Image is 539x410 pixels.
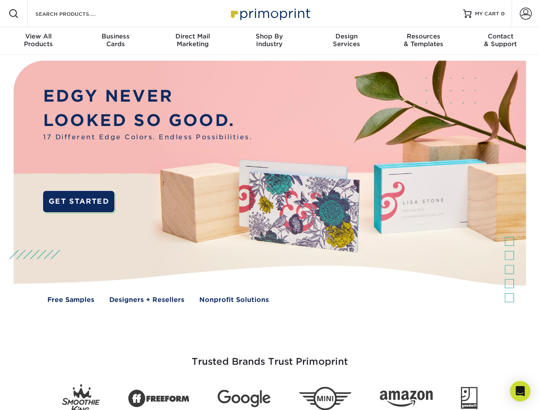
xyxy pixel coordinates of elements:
div: Open Intercom Messenger [510,381,530,401]
a: Contact& Support [462,27,539,55]
span: 0 [501,11,505,17]
span: Shop By [231,32,308,40]
div: Cards [77,32,154,48]
p: EDGY NEVER [43,84,252,108]
a: Designers + Resellers [109,295,184,305]
a: Direct MailMarketing [154,27,231,55]
a: GET STARTED [43,191,114,212]
span: Direct Mail [154,32,231,40]
a: DesignServices [308,27,385,55]
span: 17 Different Edge Colors. Endless Possibilities. [43,132,252,142]
div: & Support [462,32,539,48]
a: Nonprofit Solutions [199,295,269,305]
img: Goodwill [461,387,478,410]
img: Amazon [380,391,433,407]
h3: Trusted Brands Trust Primoprint [20,336,519,378]
span: MY CART [475,10,499,18]
span: Contact [462,32,539,40]
span: Resources [385,32,462,40]
a: Shop ByIndustry [231,27,308,55]
a: BusinessCards [77,27,154,55]
input: SEARCH PRODUCTS..... [35,9,118,19]
img: Primoprint [227,4,312,23]
a: Resources& Templates [385,27,462,55]
iframe: Google Customer Reviews [2,384,73,407]
div: Marketing [154,32,231,48]
a: Free Samples [47,295,94,305]
span: Design [308,32,385,40]
span: Business [77,32,154,40]
div: Industry [231,32,308,48]
div: Services [308,32,385,48]
div: & Templates [385,32,462,48]
p: LOOKED SO GOOD. [43,108,252,133]
img: Google [218,390,271,407]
